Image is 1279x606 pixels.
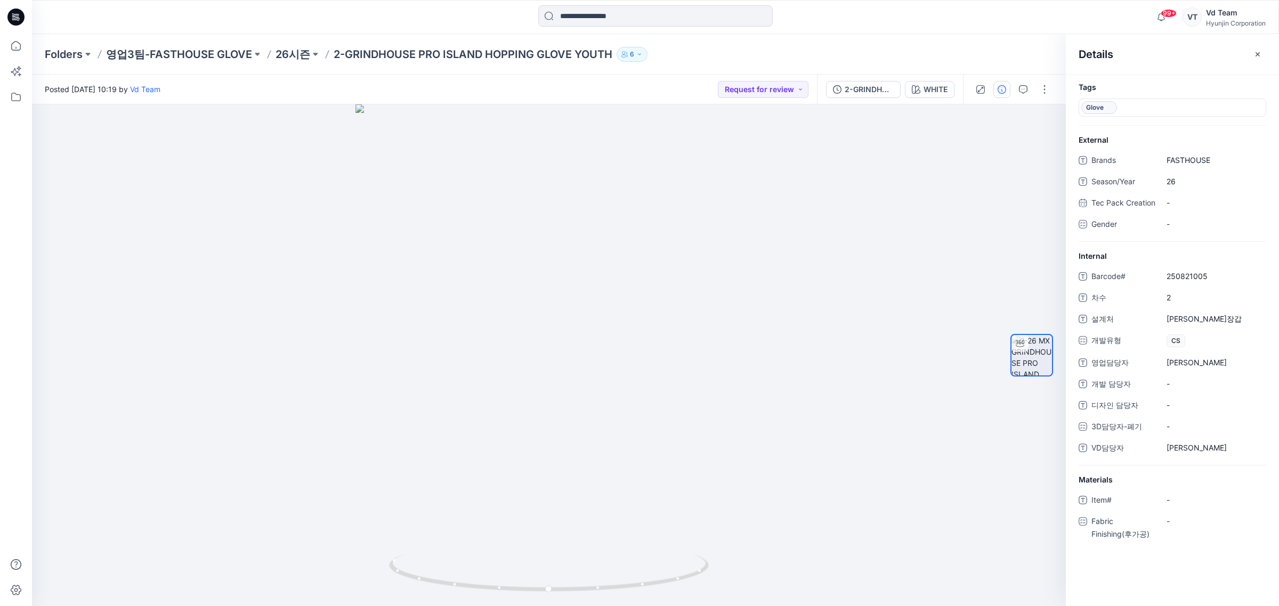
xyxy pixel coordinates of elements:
span: 디자인 담당자 [1091,399,1155,414]
span: Brands [1091,154,1155,169]
span: - [1167,494,1259,505]
span: FASTHOUSE [1167,154,1259,166]
button: 6 [617,47,647,62]
span: 김진 [1167,442,1259,453]
p: 6 [630,48,634,60]
span: Item# [1091,494,1155,509]
a: 영업3팀-FASTHOUSE GLOVE [106,47,252,62]
h2: Details [1079,48,1113,61]
div: Hyunjin Corporation [1206,19,1266,27]
span: Gender [1091,218,1155,233]
span: 설계처 [1091,313,1155,327]
button: 2-GRINDHOUSE PRO ISLAND HOPPING GLOVE YOUTH [826,81,901,98]
img: 2-26 MX GRINDHOUSE PRO ISLAND HOPPING GLOVE YOUTH [1011,335,1052,375]
p: 2-GRINDHOUSE PRO ISLAND HOPPING GLOVE YOUTH [334,47,612,62]
a: Vd Team [130,85,160,94]
h4: Tags [1066,83,1279,92]
button: Details [993,81,1010,98]
span: Internal [1079,250,1107,261]
div: 2-GRINDHOUSE PRO ISLAND HOPPING GLOVE YOUTH [845,84,894,95]
button: WHITE [905,81,954,98]
span: 26 [1167,176,1259,187]
span: CS [1167,334,1185,347]
span: 영업담당자 [1091,356,1155,371]
span: External [1079,134,1108,145]
span: VD담당자 [1091,441,1155,456]
div: Vd Team [1206,6,1266,19]
a: Folders [45,47,83,62]
span: - [1167,378,1259,389]
div: - [1167,216,1183,232]
span: 이정은 [1167,357,1259,368]
span: 3D담당자-폐기 [1091,420,1155,435]
span: Tec Pack Creation [1091,196,1155,211]
a: 26시즌 [276,47,310,62]
div: WHITE [924,84,948,95]
span: 개발유형 [1091,334,1155,350]
span: Fabric Finishing(후가공) [1091,515,1155,541]
span: Materials [1079,474,1113,485]
span: 차수 [1091,291,1155,306]
div: VT [1183,7,1202,27]
span: 쟈록장갑 [1167,313,1259,324]
span: 2 [1167,292,1259,303]
span: Season/Year [1091,175,1155,190]
div: - [1167,513,1183,529]
span: Barcode# [1091,270,1155,285]
span: - [1167,197,1259,208]
span: - [1167,399,1259,411]
span: 250821005 [1167,271,1259,282]
span: Posted [DATE] 10:19 by [45,84,160,95]
div: - [1167,419,1183,434]
span: 99+ [1161,9,1177,18]
span: Glove [1086,101,1112,114]
span: 개발 담당자 [1091,378,1155,392]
